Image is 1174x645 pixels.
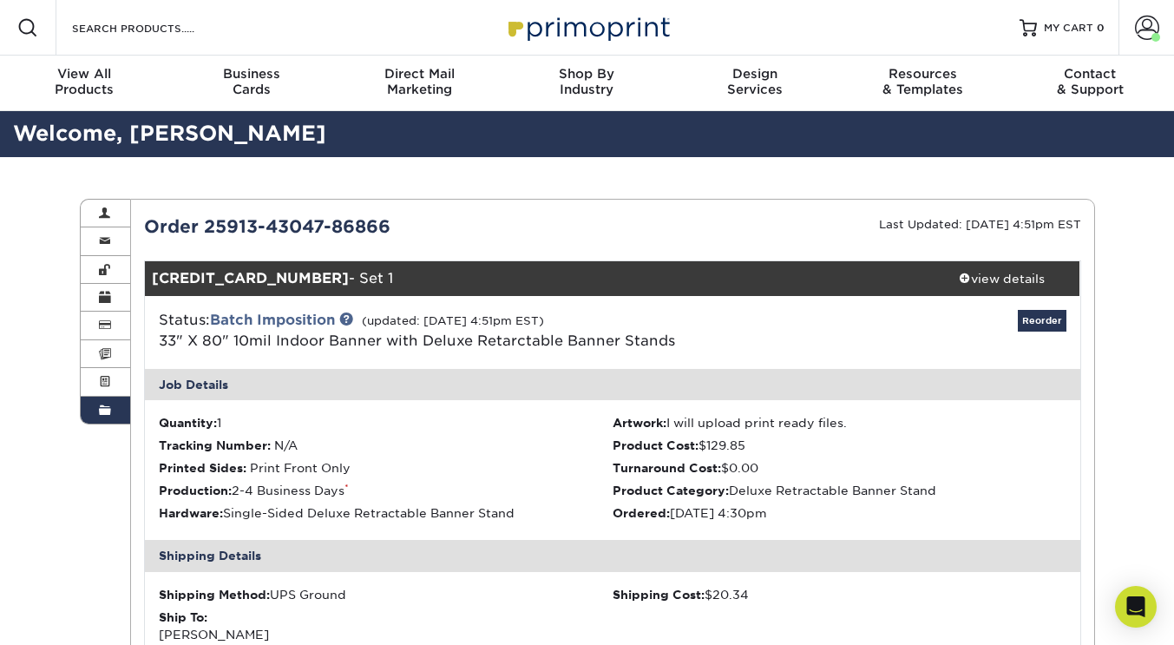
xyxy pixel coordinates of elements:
[503,66,671,82] span: Shop By
[924,261,1080,296] a: view details
[336,56,503,111] a: Direct MailMarketing
[146,310,768,352] div: Status:
[671,66,838,82] span: Design
[159,610,207,624] strong: Ship To:
[159,506,223,520] strong: Hardware:
[159,586,613,603] div: UPS Ground
[210,312,335,328] a: Batch Imposition
[613,461,721,475] strong: Turnaround Cost:
[336,66,503,97] div: Marketing
[613,588,705,602] strong: Shipping Cost:
[145,261,924,296] div: - Set 1
[1018,310,1066,332] a: Reorder
[250,461,351,475] span: Print Front Only
[613,438,698,452] strong: Product Cost:
[924,270,1080,287] div: view details
[159,414,613,431] li: 1
[1097,22,1105,34] span: 0
[671,66,838,97] div: Services
[613,459,1066,477] li: $0.00
[159,484,232,497] strong: Production:
[159,438,271,452] strong: Tracking Number:
[131,214,613,240] div: Order 25913-43047-86866
[1007,66,1174,97] div: & Support
[501,9,674,46] img: Primoprint
[613,437,1066,454] li: $129.85
[879,218,1081,231] small: Last Updated: [DATE] 4:51pm EST
[167,66,335,82] span: Business
[159,461,246,475] strong: Printed Sides:
[1007,56,1174,111] a: Contact& Support
[1044,21,1093,36] span: MY CART
[70,17,239,38] input: SEARCH PRODUCTS.....
[159,482,613,499] li: 2-4 Business Days
[671,56,838,111] a: DesignServices
[613,586,1066,603] div: $20.34
[613,484,729,497] strong: Product Category:
[613,506,670,520] strong: Ordered:
[838,66,1006,82] span: Resources
[274,438,298,452] span: N/A
[167,66,335,97] div: Cards
[613,414,1066,431] li: I will upload print ready files.
[838,56,1006,111] a: Resources& Templates
[613,504,1066,522] li: [DATE] 4:30pm
[1007,66,1174,82] span: Contact
[145,369,1080,400] div: Job Details
[1115,586,1157,628] div: Open Intercom Messenger
[159,416,217,430] strong: Quantity:
[159,504,613,522] li: Single-Sided Deluxe Retractable Banner Stand
[503,56,671,111] a: Shop ByIndustry
[838,66,1006,97] div: & Templates
[159,588,270,602] strong: Shipping Method:
[362,314,544,327] small: (updated: [DATE] 4:51pm EST)
[167,56,335,111] a: BusinessCards
[152,270,349,286] strong: [CREDIT_CARD_NUMBER]
[613,416,666,430] strong: Artwork:
[613,482,1066,499] li: Deluxe Retractable Banner Stand
[503,66,671,97] div: Industry
[159,332,675,349] a: 33" X 80" 10mil Indoor Banner with Deluxe Retarctable Banner Stands
[336,66,503,82] span: Direct Mail
[145,540,1080,571] div: Shipping Details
